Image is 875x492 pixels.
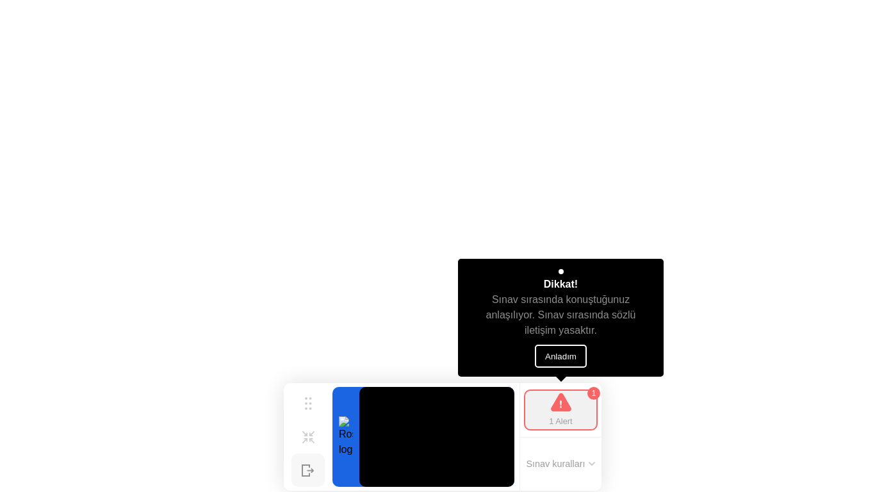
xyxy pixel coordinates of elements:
[544,277,578,292] div: Dikkat!
[470,292,652,338] div: Sınav sırasında konuştuğunuz anlaşılıyor. Sınav sırasında sözlü iletişim yasaktır.​
[549,415,572,427] div: 1 Alert
[587,387,600,400] div: 1
[523,458,600,470] button: Sınav kuralları
[535,345,587,368] button: Anladım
